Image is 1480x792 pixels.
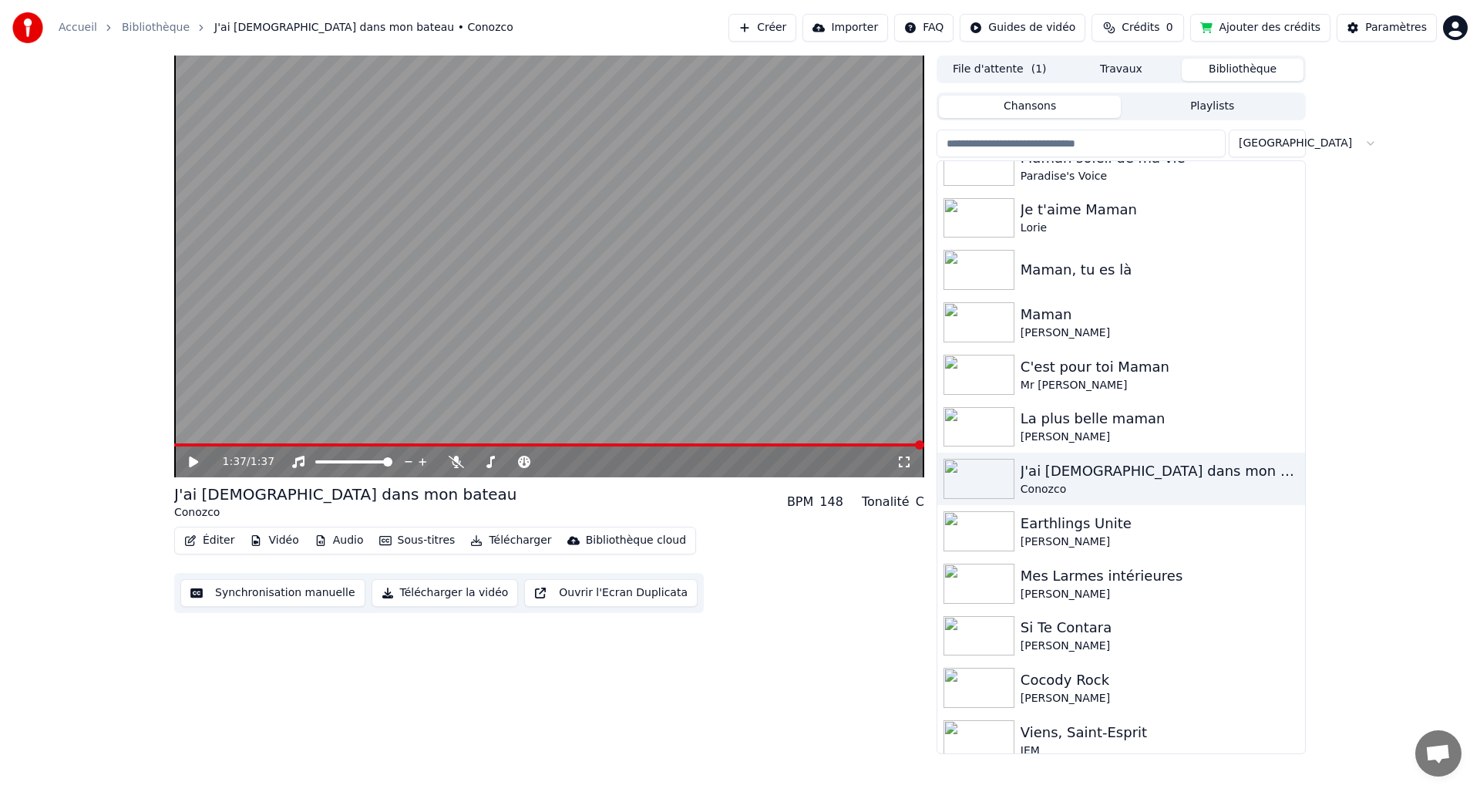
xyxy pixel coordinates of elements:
div: Bibliothèque cloud [586,533,686,548]
div: Paradise's Voice [1021,169,1299,184]
button: Éditer [178,530,240,551]
div: Je t'aime Maman [1021,199,1299,221]
div: Maman [1021,304,1299,325]
button: Vidéo [244,530,304,551]
div: Tonalité [862,493,910,511]
span: 0 [1166,20,1173,35]
button: Audio [308,530,370,551]
div: Cocody Rock [1021,669,1299,691]
div: [PERSON_NAME] [1021,691,1299,706]
div: Mes Larmes intérieures [1021,565,1299,587]
div: [PERSON_NAME] [1021,587,1299,602]
button: Ouvrir l'Ecran Duplicata [524,579,698,607]
button: Télécharger la vidéo [372,579,519,607]
button: FAQ [894,14,954,42]
a: Bibliothèque [122,20,190,35]
button: Bibliothèque [1182,59,1303,81]
button: File d'attente [939,59,1061,81]
span: ( 1 ) [1031,62,1047,77]
div: [PERSON_NAME] [1021,534,1299,550]
div: BPM [787,493,813,511]
div: J'ai [DEMOGRAPHIC_DATA] dans mon bateau [174,484,517,505]
span: J'ai [DEMOGRAPHIC_DATA] dans mon bateau • Conozco [214,20,513,35]
div: Maman, tu es là [1021,259,1299,281]
button: Ajouter des crédits [1190,14,1330,42]
div: Si Te Contara [1021,617,1299,639]
div: Viens, Saint-Esprit [1021,722,1299,743]
div: J'ai [DEMOGRAPHIC_DATA] dans mon bateau [1021,460,1299,482]
button: Importer [802,14,888,42]
span: 1:37 [223,454,247,470]
div: 148 [819,493,843,511]
div: Mr [PERSON_NAME] [1021,378,1299,393]
span: Crédits [1122,20,1159,35]
div: C [916,493,924,511]
div: Conozco [174,505,517,521]
button: Synchronisation manuelle [180,579,365,607]
div: [PERSON_NAME] [1021,639,1299,654]
button: Chansons [939,96,1122,118]
div: / [223,454,260,470]
div: Paramètres [1365,20,1427,35]
div: JEM [1021,743,1299,759]
div: [PERSON_NAME] [1021,430,1299,445]
img: youka [12,12,43,43]
button: Paramètres [1337,14,1437,42]
div: [PERSON_NAME] [1021,325,1299,341]
button: Playlists [1121,96,1303,118]
nav: breadcrumb [59,20,513,35]
button: Créer [728,14,796,42]
button: Guides de vidéo [960,14,1085,42]
button: Travaux [1061,59,1182,81]
button: Télécharger [464,530,557,551]
span: 1:37 [251,454,274,470]
div: La plus belle maman [1021,408,1299,430]
div: C'est pour toi Maman [1021,356,1299,378]
div: Earthlings Unite [1021,513,1299,534]
button: Crédits0 [1091,14,1184,42]
a: Ouvrir le chat [1415,730,1461,777]
div: Lorie [1021,221,1299,236]
a: Accueil [59,20,97,35]
div: Conozco [1021,482,1299,497]
button: Sous-titres [373,530,462,551]
span: [GEOGRAPHIC_DATA] [1239,136,1352,151]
